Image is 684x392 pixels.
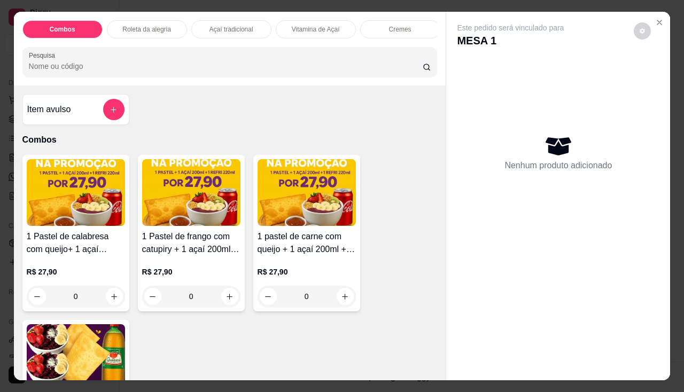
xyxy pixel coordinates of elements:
[634,22,651,40] button: decrease-product-quantity
[142,266,240,277] p: R$ 27,90
[142,230,240,256] h4: 1 Pastel de frango com catupiry + 1 açaí 200ml + 1 refri lata 220ml
[292,25,340,34] p: Vitamina de Açaí
[651,14,668,31] button: Close
[258,266,356,277] p: R$ 27,90
[258,230,356,256] h4: 1 pastel de carne com queijo + 1 açaí 200ml + 1 refri lata 220ml
[29,61,423,72] input: Pesquisa
[389,25,411,34] p: Cremes
[122,25,171,34] p: Roleta da alegria
[504,159,612,172] p: Nenhum produto adicionado
[457,22,564,33] p: Este pedido será vinculado para
[50,25,75,34] p: Combos
[457,33,564,48] p: MESA 1
[22,134,438,146] p: Combos
[29,51,59,60] label: Pesquisa
[142,159,240,226] img: product-image
[27,230,125,256] h4: 1 Pastel de calabresa com queijo+ 1 açaí 200ml+ 1 refri lata 220ml
[209,25,253,34] p: Açaí tradicional
[27,103,71,116] h4: Item avulso
[27,266,125,277] p: R$ 27,90
[27,159,125,226] img: product-image
[103,99,125,120] button: add-separate-item
[27,324,125,391] img: product-image
[258,159,356,226] img: product-image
